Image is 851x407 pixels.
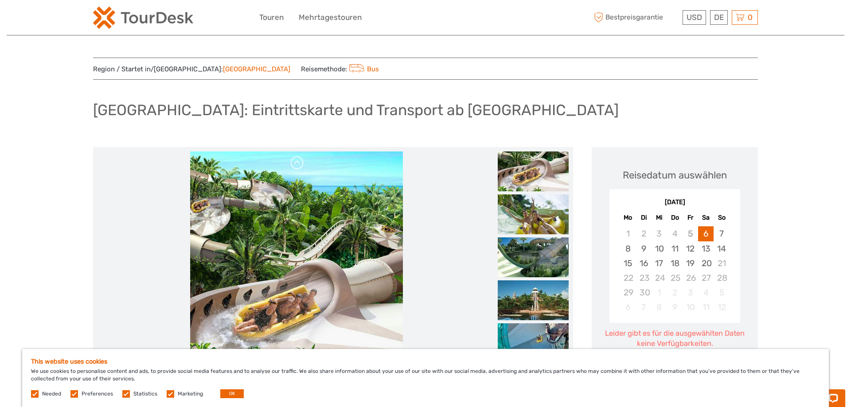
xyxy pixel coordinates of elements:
div: Not available Freitag, 3. Oktober 2025 [683,285,698,300]
div: So [714,212,729,224]
label: Needed [42,390,61,398]
div: Choose Montag, 15. September 2025 [620,256,636,271]
div: Not available Dienstag, 2. September 2025 [636,226,652,241]
div: Not available Sonntag, 5. Oktober 2025 [714,285,729,300]
div: DE [710,10,728,25]
button: OK [220,389,244,398]
div: Fr [683,212,698,224]
div: Not available Mittwoch, 24. September 2025 [652,271,667,285]
div: Not available Freitag, 10. Oktober 2025 [683,300,698,314]
div: Not available Samstag, 11. Oktober 2025 [698,300,714,314]
div: Not available Mittwoch, 8. Oktober 2025 [652,300,667,314]
div: We use cookies to personalise content and ads, to provide social media features and to analyse ou... [22,349,829,407]
div: Choose Mittwoch, 17. September 2025 [652,256,667,271]
img: 2deae64fdaf64e819636c5a361d2418d_slider_thumbnail.jpg [498,237,569,277]
div: Not available Montag, 29. September 2025 [620,285,636,300]
div: Choose Mittwoch, 10. September 2025 [652,241,667,256]
div: Leider gibt es für die ausgewählten Daten keine Verfügbarkeiten. [601,328,749,349]
label: Statistics [133,390,157,398]
div: Choose Montag, 8. September 2025 [620,241,636,256]
div: Not available Donnerstag, 25. September 2025 [667,271,683,285]
div: Not available Dienstag, 7. Oktober 2025 [636,300,652,314]
div: Not available Freitag, 5. September 2025 [683,226,698,241]
a: Mehrtagestouren [299,11,362,24]
div: Choose Donnerstag, 11. September 2025 [667,241,683,256]
div: Choose Dienstag, 16. September 2025 [636,256,652,271]
img: d541a55367ac4b98867915d3dda7a98e_slider_thumbnail.jpg [498,323,569,363]
div: Mo [620,212,636,224]
div: Choose Samstag, 6. September 2025 [698,226,714,241]
div: Choose Dienstag, 9. September 2025 [636,241,652,256]
a: Bus [347,65,379,73]
div: Mi [652,212,667,224]
div: Not available Sonntag, 12. Oktober 2025 [714,300,729,314]
div: Choose Freitag, 19. September 2025 [683,256,698,271]
div: Choose Samstag, 13. September 2025 [698,241,714,256]
div: Not available Samstag, 4. Oktober 2025 [698,285,714,300]
span: Reisemethode: [301,62,379,75]
div: Not available Sonntag, 21. September 2025 [714,256,729,271]
div: Not available Dienstag, 23. September 2025 [636,271,652,285]
div: Not available Donnerstag, 4. September 2025 [667,226,683,241]
button: Open LiveChat chat widget [102,14,113,24]
a: [GEOGRAPHIC_DATA] [223,65,290,73]
div: Choose Donnerstag, 18. September 2025 [667,256,683,271]
img: e2d27c885bae422d90303628240252a4_slider_thumbnail.jpg [498,151,569,191]
div: Not available Mittwoch, 1. Oktober 2025 [652,285,667,300]
span: Bestpreisgarantie [592,10,680,25]
span: Region / Startet in/[GEOGRAPHIC_DATA]: [93,65,290,74]
img: e2d27c885bae422d90303628240252a4_main_slider.jpg [190,151,403,364]
div: Not available Montag, 22. September 2025 [620,271,636,285]
div: Not available Mittwoch, 3. September 2025 [652,226,667,241]
div: Not available Sonntag, 28. September 2025 [714,271,729,285]
span: 0 [746,13,754,22]
label: Marketing [178,390,203,398]
div: Do [667,212,683,224]
div: Not available Freitag, 26. September 2025 [683,271,698,285]
div: Choose Sonntag, 14. September 2025 [714,241,729,256]
div: Choose Sonntag, 7. September 2025 [714,226,729,241]
span: USD [687,13,702,22]
h5: This website uses cookies [31,358,820,365]
a: Touren [259,11,284,24]
img: ab749d0d7c3b4dd281cd210f7dfb89ba_slider_thumbnail.jpg [498,280,569,320]
div: month 2025-09 [612,226,737,314]
div: Not available Dienstag, 30. September 2025 [636,285,652,300]
div: Not available Montag, 1. September 2025 [620,226,636,241]
div: Sa [698,212,714,224]
div: [DATE] [609,198,740,207]
div: Reisedatum auswählen [623,168,727,182]
div: Not available Donnerstag, 2. Oktober 2025 [667,285,683,300]
h1: [GEOGRAPHIC_DATA]: Eintrittskarte und Transport ab [GEOGRAPHIC_DATA] [93,101,619,119]
div: Di [636,212,652,224]
img: 6f4d666ec7074d9eab0472599024b177_slider_thumbnail.jpg [498,194,569,234]
div: Not available Montag, 6. Oktober 2025 [620,300,636,314]
img: 2254-3441b4b5-4e5f-4d00-b396-31f1d84a6ebf_logo_small.png [93,7,193,29]
div: Not available Donnerstag, 9. Oktober 2025 [667,300,683,314]
div: Not available Samstag, 27. September 2025 [698,271,714,285]
div: Choose Samstag, 20. September 2025 [698,256,714,271]
label: Preferences [82,390,113,398]
p: Chat now [12,16,100,23]
div: Choose Freitag, 12. September 2025 [683,241,698,256]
